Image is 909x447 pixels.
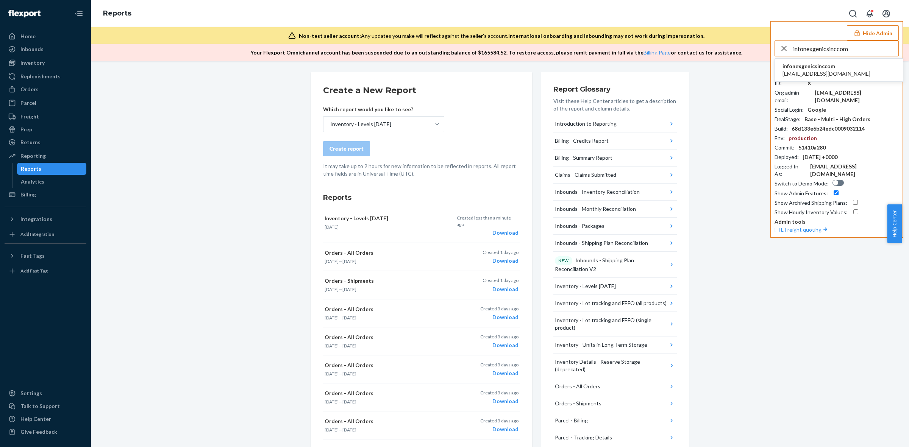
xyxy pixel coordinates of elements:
[558,258,569,264] p: NEW
[555,120,617,128] div: Introduction to Reporting
[323,355,520,383] button: Orders - All Orders[DATE]—[DATE]Created 3 days agoDownload
[775,134,785,142] div: Env :
[775,89,811,104] div: Org admin email :
[97,3,137,25] ol: breadcrumbs
[5,83,86,95] a: Orders
[775,190,828,197] div: Show Admin Features :
[555,171,616,179] div: Claims - Claims Submitted
[323,106,444,113] p: Which report would you like to see?
[793,41,898,56] input: Search or paste seller ID
[325,371,453,377] p: —
[17,176,87,188] a: Analytics
[775,226,829,233] a: FTL Freight quoting
[20,99,36,107] div: Parcel
[325,343,453,349] p: —
[553,150,677,167] button: Billing - Summary Report
[325,286,453,293] p: —
[325,315,453,321] p: —
[815,89,899,104] div: [EMAIL_ADDRESS][DOMAIN_NAME]
[555,400,601,407] div: Orders - Shipments
[325,333,453,341] p: Orders - All Orders
[553,97,677,112] p: Visit these Help Center articles to get a description of the report and column details.
[325,389,453,397] p: Orders - All Orders
[508,33,704,39] span: International onboarding and inbounding may not work during impersonation.
[810,163,899,178] div: [EMAIL_ADDRESS][DOMAIN_NAME]
[775,125,788,132] div: Build :
[862,6,877,21] button: Open notifications
[553,132,677,150] button: Billing - Credits Report
[5,387,86,399] a: Settings
[782,62,870,70] span: infonexgenicsinccom
[480,425,519,433] div: Download
[5,228,86,240] a: Add Integration
[21,165,41,173] div: Reports
[330,145,364,153] div: Create report
[804,115,870,123] div: Base - Multi - High Orders
[553,252,677,278] button: NEWInbounds - Shipping Plan Reconciliation V2
[457,215,519,227] p: Created less than a minute ago
[323,162,520,178] p: It may take up to 2 hours for new information to be reflected in reports. All report time fields ...
[555,137,609,145] div: Billing - Credits Report
[775,106,804,114] div: Social Login :
[342,399,356,405] time: [DATE]
[483,249,519,255] p: Created 1 day ago
[553,395,677,412] button: Orders - Shipments
[20,428,57,436] div: Give Feedback
[342,343,356,349] time: [DATE]
[5,111,86,123] a: Freight
[553,295,677,312] button: Inventory - Lot tracking and FEFO (all products)
[553,218,677,235] button: Inbounds - Packages
[299,33,361,39] span: Non-test seller account:
[20,415,51,423] div: Help Center
[323,84,520,97] h2: Create a New Report
[782,70,870,78] span: [EMAIL_ADDRESS][DOMAIN_NAME]
[555,256,668,273] div: Inbounds - Shipping Plan Reconciliation V2
[480,333,519,340] p: Created 3 days ago
[480,369,519,377] div: Download
[879,6,894,21] button: Open account menu
[323,299,520,327] button: Orders - All Orders[DATE]—[DATE]Created 3 days agoDownload
[887,204,902,243] span: Help Center
[323,411,520,439] button: Orders - All Orders[DATE]—[DATE]Created 3 days agoDownload
[342,259,356,264] time: [DATE]
[325,427,339,433] time: [DATE]
[480,305,519,312] p: Created 3 days ago
[775,163,806,178] div: Logged In As :
[555,205,636,213] div: Inbounds - Monthly Reconciliation
[555,358,668,373] div: Inventory Details - Reserve Storage (deprecated)
[325,305,453,313] p: Orders - All Orders
[480,397,519,405] div: Download
[20,215,52,223] div: Integrations
[325,427,453,433] p: —
[20,113,39,120] div: Freight
[20,191,36,198] div: Billing
[553,278,677,295] button: Inventory - Levels [DATE]
[555,282,616,290] div: Inventory - Levels [DATE]
[20,33,36,40] div: Home
[342,315,356,321] time: [DATE]
[483,277,519,283] p: Created 1 day ago
[483,257,519,265] div: Download
[250,49,742,56] p: Your Flexport Omnichannel account has been suspended due to an outstanding balance of $ 165584.52...
[775,218,899,226] p: Admin tools
[553,429,677,446] button: Parcel - Tracking Details
[325,224,339,230] time: [DATE]
[5,30,86,42] a: Home
[20,152,46,160] div: Reporting
[8,10,41,17] img: Flexport logo
[5,413,86,425] a: Help Center
[21,178,44,185] div: Analytics
[20,252,45,260] div: Fast Tags
[553,84,677,94] h3: Report Glossary
[5,97,86,109] a: Parcel
[325,343,339,349] time: [DATE]
[20,139,41,146] div: Returns
[330,120,391,128] div: Inventory - Levels [DATE]
[325,215,452,222] p: Inventory - Levels [DATE]
[342,427,356,433] time: [DATE]
[775,153,799,161] div: Deployed :
[775,199,847,207] div: Show Archived Shipping Plans :
[789,134,817,142] div: production
[325,361,453,369] p: Orders - All Orders
[807,106,826,114] div: Google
